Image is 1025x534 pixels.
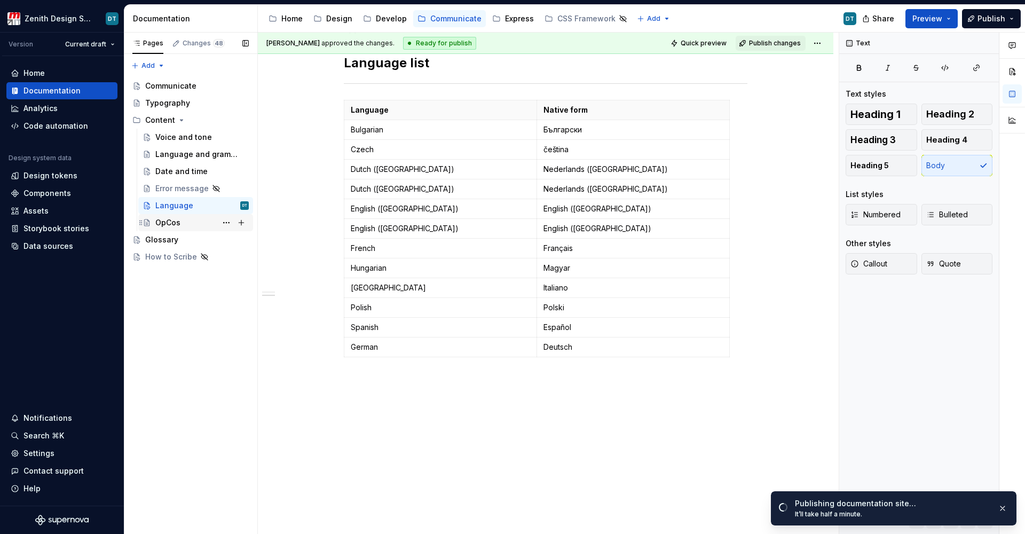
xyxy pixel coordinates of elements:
div: Communicate [145,81,196,91]
button: Current draft [60,37,120,52]
div: Notifications [23,413,72,423]
p: Czech [351,144,530,155]
p: Nederlands ([GEOGRAPHIC_DATA]) [543,164,723,175]
a: Communicate [413,10,486,27]
button: Publish [962,9,1021,28]
p: Magyar [543,263,723,273]
span: Publish [977,13,1005,24]
span: Bulleted [926,209,968,220]
span: Share [872,13,894,24]
a: Express [488,10,538,27]
span: Heading 5 [850,160,889,171]
a: Components [6,185,117,202]
div: Pages [132,39,163,48]
a: Analytics [6,100,117,117]
a: Language and grammar [138,146,253,163]
span: Heading 1 [850,109,901,120]
div: OpCos [155,217,180,228]
a: Glossary [128,231,253,248]
span: Quick preview [681,39,727,48]
div: Code automation [23,121,88,131]
a: Home [264,10,307,27]
div: DT [108,14,116,23]
button: Callout [846,253,917,274]
a: Communicate [128,77,253,95]
span: Preview [912,13,942,24]
div: Home [281,13,303,24]
p: Spanish [351,322,530,333]
p: Français [543,243,723,254]
div: Design system data [9,154,72,162]
span: Heading 4 [926,135,967,145]
a: LanguageDT [138,197,253,214]
div: Other styles [846,238,891,249]
p: Deutsch [543,342,723,352]
div: Error message [155,183,209,194]
div: Text styles [846,89,886,99]
a: How to Scribe [128,248,253,265]
span: Add [141,61,155,70]
p: Dutch ([GEOGRAPHIC_DATA]) [351,184,530,194]
svg: Supernova Logo [35,515,89,525]
p: Polish [351,302,530,313]
div: Express [505,13,534,24]
div: CSS Framework [557,13,616,24]
span: approved the changes. [266,39,395,48]
button: Bulleted [921,204,993,225]
button: Heading 1 [846,104,917,125]
p: Polski [543,302,723,313]
button: Help [6,480,117,497]
a: CSS Framework [540,10,632,27]
div: Version [9,40,33,49]
div: Date and time [155,166,208,177]
a: Design [309,10,357,27]
div: Language and grammar [155,149,243,160]
p: Español [543,322,723,333]
div: Contact support [23,466,84,476]
a: Develop [359,10,411,27]
a: Settings [6,445,117,462]
div: Changes [183,39,225,48]
a: Data sources [6,238,117,255]
a: Date and time [138,163,253,180]
a: Documentation [6,82,117,99]
button: Numbered [846,204,917,225]
h2: Language list [344,54,747,72]
div: Storybook stories [23,223,89,234]
a: Voice and tone [138,129,253,146]
span: Heading 2 [926,109,974,120]
a: Storybook stories [6,220,117,237]
a: Code automation [6,117,117,135]
p: English ([GEOGRAPHIC_DATA]) [543,203,723,214]
div: Typography [145,98,190,108]
div: Documentation [133,13,253,24]
button: Add [634,11,674,26]
a: OpCos [138,214,253,231]
img: e95d57dd-783c-4905-b3fc-0c5af85c8823.png [7,12,20,25]
div: Language [155,200,193,211]
div: It’ll take half a minute. [795,510,989,519]
div: Documentation [23,85,81,96]
span: Quote [926,258,961,269]
p: Български [543,124,723,135]
button: Quick preview [667,36,731,51]
div: List styles [846,189,884,200]
div: DT [242,200,247,211]
span: Current draft [65,40,106,49]
p: English ([GEOGRAPHIC_DATA]) [351,203,530,214]
p: English ([GEOGRAPHIC_DATA]) [351,223,530,234]
a: Design tokens [6,167,117,184]
p: Italiano [543,282,723,293]
a: Error message [138,180,253,197]
div: Page tree [128,77,253,265]
div: Content [145,115,175,125]
button: Heading 3 [846,129,917,151]
a: Assets [6,202,117,219]
p: French [351,243,530,254]
button: Share [857,9,901,28]
div: Ready for publish [403,37,476,50]
p: Hungarian [351,263,530,273]
div: Home [23,68,45,78]
div: Content [128,112,253,129]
